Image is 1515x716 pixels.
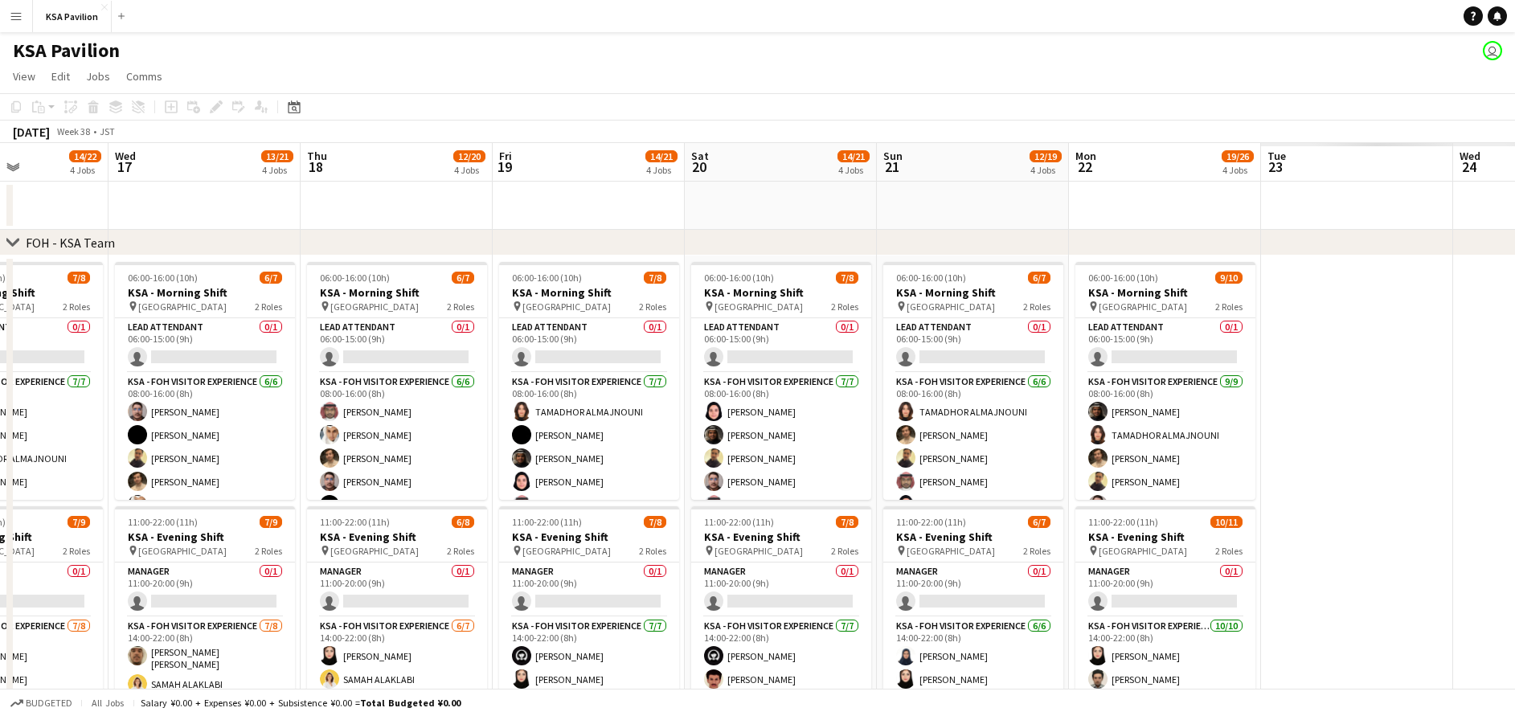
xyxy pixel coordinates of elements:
[51,69,70,84] span: Edit
[80,66,117,87] a: Jobs
[26,235,115,251] div: FOH - KSA Team
[33,1,112,32] button: KSA Pavilion
[1483,41,1502,60] app-user-avatar: Yousef Alabdulmuhsin
[45,66,76,87] a: Edit
[360,697,461,709] span: Total Budgeted ¥0.00
[88,697,127,709] span: All jobs
[141,697,461,709] div: Salary ¥0.00 + Expenses ¥0.00 + Subsistence ¥0.00 =
[100,125,115,137] div: JST
[126,69,162,84] span: Comms
[13,69,35,84] span: View
[8,694,75,712] button: Budgeted
[6,66,42,87] a: View
[13,124,50,140] div: [DATE]
[13,39,120,63] h1: KSA Pavilion
[120,66,169,87] a: Comms
[86,69,110,84] span: Jobs
[26,698,72,709] span: Budgeted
